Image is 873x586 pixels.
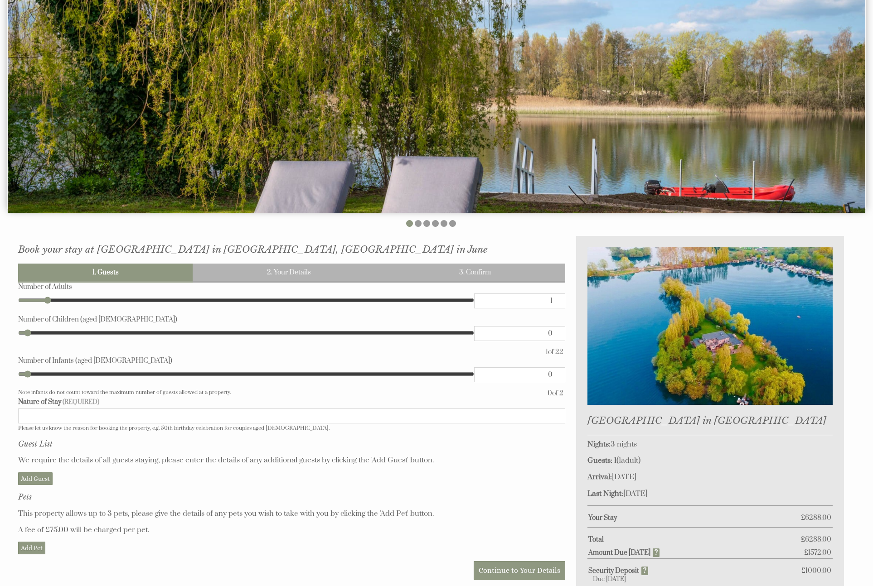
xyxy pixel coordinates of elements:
strong: Last Night: [587,489,623,499]
div: of 2 [546,389,565,398]
img: An image of 'The Island in Oxfordshire' [587,247,833,405]
h2: [GEOGRAPHIC_DATA] in [GEOGRAPHIC_DATA] [587,415,833,427]
span: £ [801,567,831,575]
h3: Pets [18,492,565,501]
a: Continue to Your Details [474,561,565,580]
p: We require the details of all guests staying, please enter the details of any additional guests b... [18,456,565,465]
label: Number of Infants (aged [DEMOGRAPHIC_DATA]) [18,356,565,365]
a: Add Guest [18,472,53,485]
a: 1. Guests [18,264,193,281]
span: 1000.00 [805,567,831,575]
label: Number of Children (aged [DEMOGRAPHIC_DATA]) [18,315,565,324]
span: £ [801,514,831,522]
span: 1572.00 [808,548,831,557]
strong: Guests: [587,456,612,466]
span: adult [619,456,638,466]
span: 6288.00 [805,514,831,522]
a: 3. Confirm [385,264,565,281]
span: £ [801,535,831,544]
small: Please let us know the reason for booking the property, e.g. 50th birthday celebration for couple... [18,425,330,432]
p: 3 nights [587,440,833,449]
span: 1 [546,348,548,356]
h3: Guest List [18,439,565,448]
label: Nature of Stay [18,398,565,406]
span: ( ) [614,456,640,466]
p: [DATE] [587,489,833,499]
strong: Amount Due [DATE] [588,548,660,557]
span: 1 [619,456,621,466]
strong: Arrival: [587,472,612,482]
strong: Your Stay [588,514,801,522]
strong: 1 [614,456,616,466]
label: Number of Adults [18,283,565,291]
span: 6288.00 [805,535,831,544]
div: of 22 [544,348,565,356]
p: A fee of £75.00 will be charged per pet. [18,525,565,535]
strong: Total [588,535,801,544]
small: Note infants do not count toward the maximum number of guests allowed at a property. [18,389,546,398]
span: 0 [548,389,552,398]
strong: Nights: [587,440,611,449]
span: £ [804,548,831,557]
div: Due [DATE] [587,575,833,583]
p: [DATE] [587,472,833,482]
p: This property allows up to 3 pets, please give the details of any pets you wish to take with you ... [18,509,565,519]
h2: Book your stay at [GEOGRAPHIC_DATA] in [GEOGRAPHIC_DATA], [GEOGRAPHIC_DATA] in June [18,244,565,255]
strong: Security Deposit [588,567,648,575]
a: Add Pet [18,542,45,554]
a: 2. Your Details [193,264,385,281]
